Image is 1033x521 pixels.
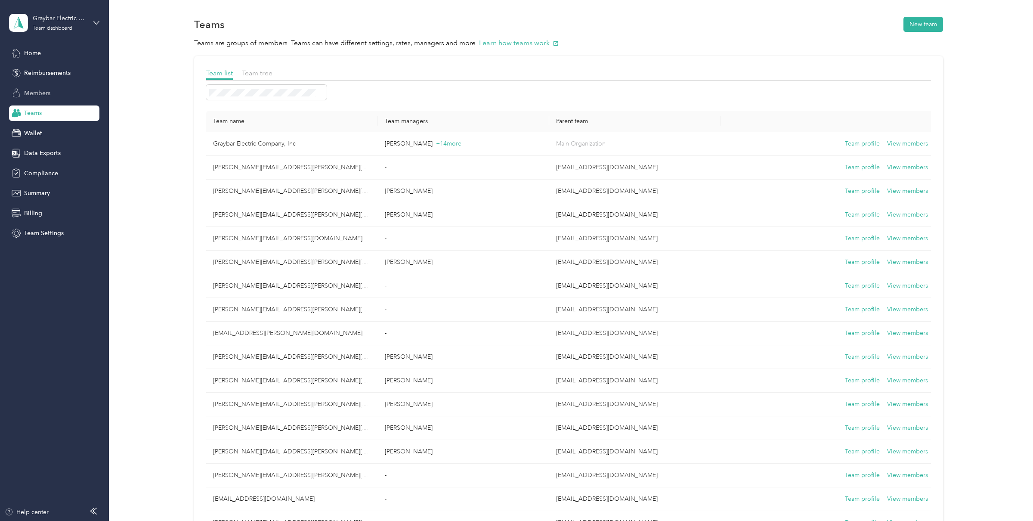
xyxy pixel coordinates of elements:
span: Summary [24,189,50,198]
button: Team profile [845,423,880,433]
p: [PERSON_NAME] [385,257,542,267]
span: - [385,235,387,242]
td: FAVR@graybar.com [549,393,721,416]
p: [PERSON_NAME] [385,423,542,433]
th: Team managers [378,111,549,132]
span: Billing [24,209,42,218]
span: Team Settings [24,229,64,238]
td: cory.chaney@graybar.com [206,298,377,322]
p: [PERSON_NAME] [385,139,542,149]
td: FAVR@graybar.com [549,345,721,369]
button: View members [887,352,928,362]
p: [PERSON_NAME] [385,210,542,220]
button: View members [887,234,928,243]
button: View members [887,210,928,220]
td: rob.long@graybar.com [206,487,377,511]
td: - [378,156,549,180]
td: FAVR@graybar.com [549,322,721,345]
button: View members [887,447,928,456]
iframe: Everlance-gr Chat Button Frame [985,473,1033,521]
td: FAVR@graybar.com [549,180,721,203]
span: Data Exports [24,149,61,158]
button: Team profile [845,352,880,362]
span: Team tree [242,69,272,77]
button: View members [887,139,928,149]
td: tom.ciccone@graybar.com [206,156,377,180]
td: Main Organization [549,132,721,156]
p: [PERSON_NAME] [385,186,542,196]
button: Team profile [845,400,880,409]
button: Team profile [845,163,880,172]
td: FAVR@graybar.com [549,274,721,298]
button: Team profile [845,494,880,504]
p: [PERSON_NAME] [385,400,542,409]
td: FAVR@graybar.com [549,251,721,274]
button: View members [887,281,928,291]
span: Teams [24,109,42,118]
td: Graybar Electric Company, Inc [206,132,377,156]
td: cory.chaney@graybar.com [206,274,377,298]
button: Learn how teams work [479,38,559,49]
td: - [378,274,549,298]
span: Home [24,49,41,58]
span: + 14 more [436,140,461,147]
td: thomas.evans@graybar.com [206,416,377,440]
th: Parent team [549,111,721,132]
td: FAVR@graybar.com [549,416,721,440]
button: Team profile [845,447,880,456]
button: View members [887,163,928,172]
td: - [378,322,549,345]
button: View members [887,376,928,385]
button: Team profile [845,234,880,243]
td: john.nin@graybar.com [206,227,377,251]
td: FAVR@graybar.com [549,464,721,487]
span: - [385,329,387,337]
span: Members [24,89,50,98]
td: FAVR@graybar.com [549,156,721,180]
p: [PERSON_NAME] [385,376,542,385]
button: View members [887,423,928,433]
button: Team profile [845,186,880,196]
span: - [385,306,387,313]
td: bret.rutherford@graybar.com [206,251,377,274]
span: - [385,282,387,289]
span: - [385,164,387,171]
button: Team profile [845,281,880,291]
span: - [385,495,387,502]
button: Team profile [845,471,880,480]
button: Team profile [845,329,880,338]
button: Team profile [845,305,880,314]
p: Teams are groups of members. Teams can have different settings, rates, managers and more. [194,38,943,49]
td: jamie.pontecorvo@graybar.com [206,345,377,369]
button: Team profile [845,139,880,149]
h1: Teams [194,20,225,29]
p: [PERSON_NAME] [385,447,542,456]
td: - [378,487,549,511]
td: brian.qualls@graybar.com [206,393,377,416]
button: View members [887,471,928,480]
span: Compliance [24,169,58,178]
td: FAVR@graybar.com [549,369,721,393]
button: View members [887,494,928,504]
td: arturo.apodaca@graybar.com [206,203,377,227]
button: Team profile [845,376,880,385]
div: Team dashboard [33,26,72,31]
button: Team profile [845,210,880,220]
td: Kevin.Rose@graybar.com [206,369,377,393]
td: walt.burnside@graybar.com [206,440,377,464]
td: - [378,298,549,322]
td: FAVR@graybar.com [549,298,721,322]
td: - [378,227,549,251]
p: Main Organization [556,139,714,149]
span: - [385,471,387,479]
span: Wallet [24,129,42,138]
td: - [378,464,549,487]
button: Help center [5,508,49,517]
td: FAVR@graybar.com [549,440,721,464]
td: bill.mccann@graybar.com [206,322,377,345]
button: New team [903,17,943,32]
button: View members [887,400,928,409]
p: [PERSON_NAME] [385,352,542,362]
td: corey.urich@graybar.com [206,180,377,203]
